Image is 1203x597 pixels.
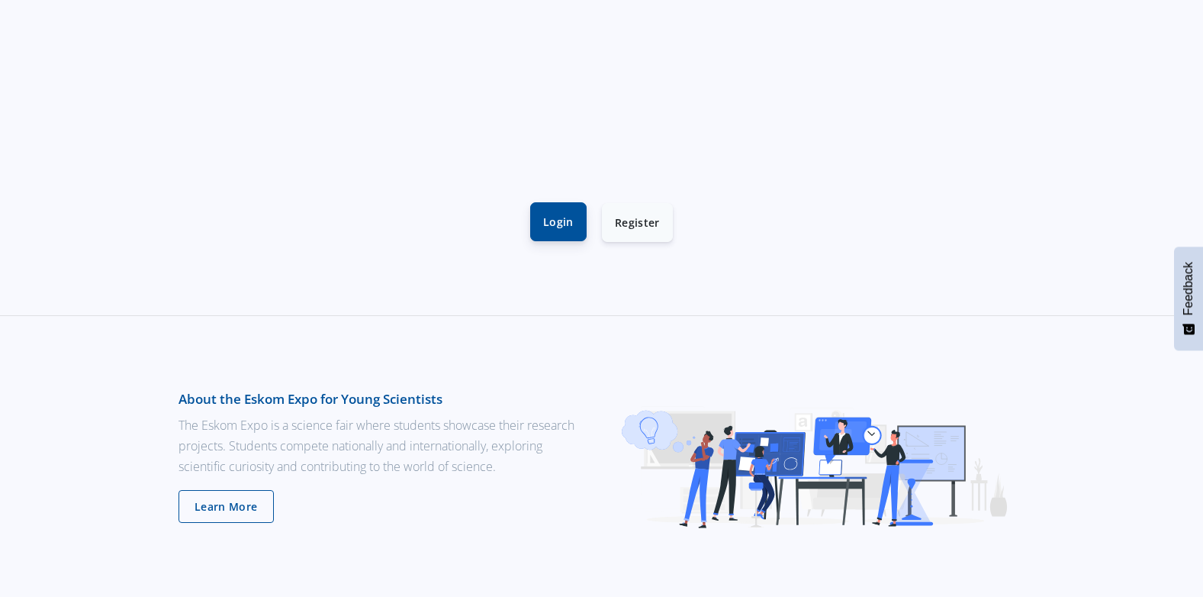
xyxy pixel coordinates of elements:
button: Feedback - Show survey [1174,247,1203,350]
a: Learn More [179,490,274,523]
h3: About the Eskom Expo for Young Scientists [179,389,590,409]
p: The Eskom Expo is a science fair where students showcase their research projects. Students compet... [179,415,590,478]
span: Feedback [1182,262,1195,315]
a: Login [530,202,587,241]
img: Eskom Expo [613,389,1025,545]
a: Register [602,203,673,242]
